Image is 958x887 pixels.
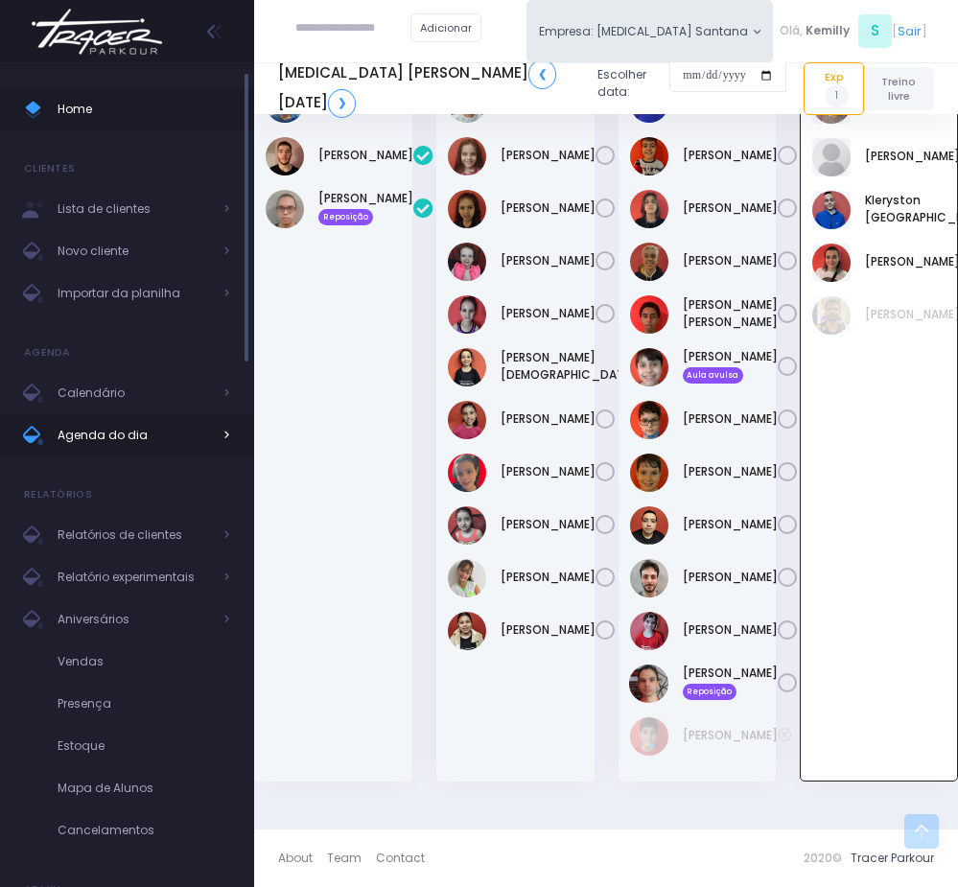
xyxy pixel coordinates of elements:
[24,476,92,514] h4: Relatórios
[318,190,413,224] a: [PERSON_NAME] Reposição
[448,295,486,334] img: Isadora Matias Tenório
[58,649,230,674] span: Vendas
[501,349,638,384] a: [PERSON_NAME][DEMOGRAPHIC_DATA]
[328,89,356,118] a: ❯
[630,295,668,334] img: João Victor dos Santos Simão Becker
[864,67,934,110] a: Treino livre
[630,506,668,545] img: Paulo Cesar Pereira Junior
[58,97,230,122] span: Home
[683,296,778,331] a: [PERSON_NAME] [PERSON_NAME]
[501,305,596,322] a: [PERSON_NAME]
[683,621,778,639] a: [PERSON_NAME]
[501,410,596,428] a: [PERSON_NAME]
[683,569,778,586] a: [PERSON_NAME]
[448,401,486,439] img: Maria Clara Giglio Correa
[851,850,934,866] a: Tracer Parkour
[58,607,211,632] span: Aniversários
[773,12,934,51] div: [ ]
[629,665,669,703] img: Victor Serradilha de Aguiar
[410,13,481,42] a: Adicionar
[376,841,425,875] a: Contact
[683,199,778,217] a: [PERSON_NAME]
[683,463,778,480] a: [PERSON_NAME]
[804,62,863,114] a: Exp1
[501,252,596,269] a: [PERSON_NAME]
[58,734,230,759] span: Estoque
[58,381,211,406] span: Calendário
[278,59,583,117] h5: [MEDICAL_DATA] [PERSON_NAME] [DATE]
[24,334,71,372] h4: Agenda
[898,22,922,40] a: Sair
[683,727,778,744] a: [PERSON_NAME]
[58,565,211,590] span: Relatório experimentais
[448,243,486,281] img: Giovanna Rodrigues Gialluize
[266,137,304,175] img: Natan Garcia Leão
[780,22,803,39] span: Olá,
[278,841,327,875] a: About
[266,190,304,228] img: Ricardo Carvalho Ribeiro
[630,401,668,439] img: Miguel Penna Ferreira
[448,612,486,650] img: Vitória schiavetto chatagnier
[858,14,892,48] span: S
[804,850,842,866] span: 2020©
[630,454,668,492] img: Nicolas Naliato
[683,516,778,533] a: [PERSON_NAME]
[683,665,778,699] a: [PERSON_NAME] Reposição
[58,423,211,448] span: Agenda do dia
[630,243,668,281] img: Guilherme D'Oswaldo
[327,841,376,875] a: Team
[501,516,596,533] a: [PERSON_NAME]
[630,612,668,650] img: Tiago Morais de Medeiros
[501,621,596,639] a: [PERSON_NAME]
[448,190,486,228] img: Franca Warnier
[278,54,786,123] div: Escolher data:
[58,239,211,264] span: Novo cliente
[683,684,737,699] span: Reposição
[630,137,668,175] img: Geovane Martins Ramos
[812,191,851,229] img: Kleryston Pariz
[24,150,75,188] h4: Clientes
[58,776,230,801] span: Mapa de Alunos
[501,463,596,480] a: [PERSON_NAME]
[448,348,486,386] img: Lara Saturnino Frachetta
[318,209,373,224] span: Reposição
[630,190,668,228] img: Guilherme Cento Magalhaes
[448,137,486,175] img: Flora Caroni de Araujo
[318,147,413,164] a: [PERSON_NAME]
[58,197,211,222] span: Lista de clientes
[58,818,230,843] span: Cancelamentos
[812,244,851,282] img: Paloma Mondini
[630,348,668,386] img: Luigi Giusti Vitorino
[448,506,486,545] img: Valentina Cardoso de Mello Dias Panhota
[812,138,851,176] img: João Pedro Silva Mansur
[683,348,778,383] a: [PERSON_NAME] Aula avulsa
[58,281,211,306] span: Importar da planilha
[448,454,486,492] img: Maria Eduarda Mariano Serracini
[826,84,849,107] span: 1
[58,691,230,716] span: Presença
[630,717,668,756] img: Fernando Feijó
[683,410,778,428] a: [PERSON_NAME]
[501,569,596,586] a: [PERSON_NAME]
[630,559,668,597] img: Rafael Eiras Freitas
[501,199,596,217] a: [PERSON_NAME]
[683,367,744,383] span: Aula avulsa
[812,296,851,335] img: Sergio Reis pessoa
[501,147,596,164] a: [PERSON_NAME]
[58,523,211,548] span: Relatórios de clientes
[448,559,486,597] img: Vittória Martins Ferreira
[683,147,778,164] a: [PERSON_NAME]
[683,252,778,269] a: [PERSON_NAME]
[806,22,850,39] span: Kemilly
[528,59,556,88] a: ❮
